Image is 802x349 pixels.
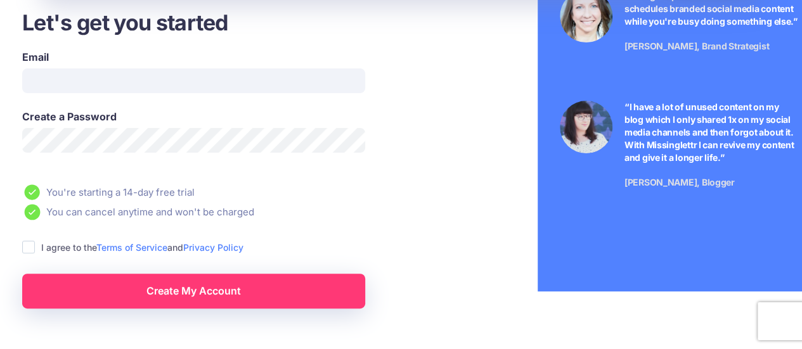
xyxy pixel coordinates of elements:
label: Email [22,49,365,65]
p: “I have a lot of unused content on my blog which I only shared 1x on my social media channels and... [624,101,798,164]
img: Testimonial by Jeniffer Kosche [560,101,612,153]
span: [PERSON_NAME], Blogger [624,177,735,187]
label: Create a Password [22,109,365,124]
h3: Let's get you started [22,8,437,37]
span: [PERSON_NAME], Brand Strategist [624,41,769,51]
